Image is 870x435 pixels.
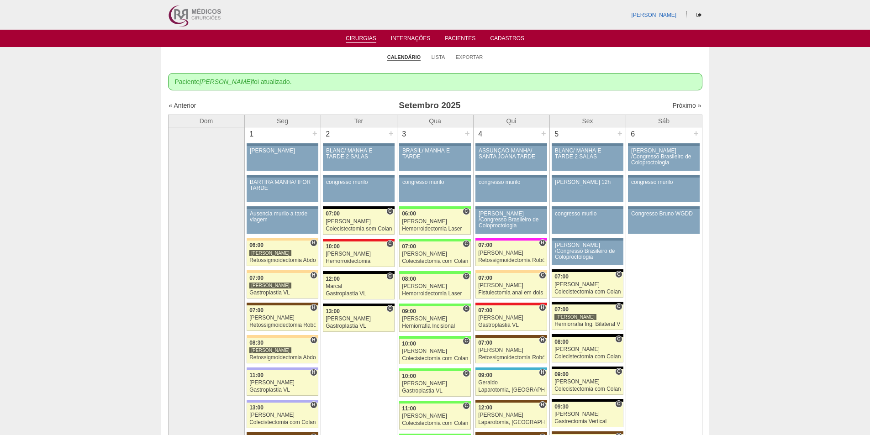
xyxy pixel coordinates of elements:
[326,251,392,257] div: [PERSON_NAME]
[552,272,623,298] a: C 07:00 [PERSON_NAME] Colecistectomia com Colangiografia VL
[554,411,621,417] div: [PERSON_NAME]
[475,303,547,305] div: Key: Assunção
[554,379,621,385] div: [PERSON_NAME]
[399,209,470,235] a: C 06:00 [PERSON_NAME] Hemorroidectomia Laser
[326,308,340,314] span: 13:00
[326,258,392,264] div: Hemorroidectomia
[249,404,264,411] span: 13:00
[478,412,544,418] div: [PERSON_NAME]
[552,431,623,434] div: Key: Santa Joana
[475,206,547,209] div: Key: Aviso
[399,143,470,146] div: Key: Aviso
[552,146,623,171] a: BLANC/ MANHÃ E TARDE 2 SALAS
[326,291,392,297] div: Gastroplastia VL
[554,273,569,280] span: 07:00
[539,369,546,376] span: Hospital
[539,401,546,409] span: Hospital
[475,400,547,403] div: Key: Santa Joana
[478,290,544,296] div: Fistulectomia anal em dois tempos
[554,386,621,392] div: Colecistectomia com Colangiografia VL
[631,148,696,166] div: [PERSON_NAME] /Congresso Brasileiro de Coloproctologia
[475,178,547,202] a: congresso murilo
[554,354,621,360] div: Colecistectomia com Colangiografia VL
[475,335,547,338] div: Key: Santa Joana
[692,127,700,139] div: +
[445,35,475,44] a: Pacientes
[326,276,340,282] span: 12:00
[200,78,252,85] em: [PERSON_NAME]
[475,370,547,396] a: H 09:00 Geraldo Laparotomia, [GEOGRAPHIC_DATA], Drenagem, Bridas VL
[475,175,547,178] div: Key: Aviso
[323,306,394,332] a: C 13:00 [PERSON_NAME] Gastroplastia VL
[397,127,411,141] div: 3
[628,178,699,202] a: congresso murilo
[326,219,392,225] div: [PERSON_NAME]
[539,239,546,246] span: Hospital
[247,241,318,266] a: H 06:00 [PERSON_NAME] Retossigmoidectomia Abdominal VL
[402,219,468,225] div: [PERSON_NAME]
[310,304,317,311] span: Hospital
[463,402,469,409] span: Consultório
[247,305,318,331] a: H 07:00 [PERSON_NAME] Retossigmoidectomia Robótica
[402,388,468,394] div: Gastroplastia VL
[245,127,259,141] div: 1
[479,179,544,185] div: congresso murilo
[475,241,547,266] a: H 07:00 [PERSON_NAME] Retossigmoidectomia Robótica
[402,316,468,322] div: [PERSON_NAME]
[249,307,264,314] span: 07:00
[672,102,701,109] a: Próximo »
[399,178,470,202] a: congresso murilo
[402,148,468,160] div: BRASIL/ MANHÃ E TARDE
[432,54,445,60] a: Lista
[168,115,244,127] th: Dom
[321,115,397,127] th: Ter
[386,305,393,312] span: Consultório
[478,315,544,321] div: [PERSON_NAME]
[247,403,318,428] a: H 13:00 [PERSON_NAME] Colecistectomia com Colangiografia VL
[475,238,547,241] div: Key: Pro Matre
[249,290,316,296] div: Gastroplastia VL
[323,239,394,241] div: Key: Assunção
[326,283,392,289] div: Marcal
[696,12,701,18] i: Sair
[323,146,394,171] a: BLANC/ MANHÃ E TARDE 2 SALAS
[479,211,544,229] div: [PERSON_NAME] /Congresso Brasileiro de Coloproctologia
[475,338,547,363] a: H 07:00 [PERSON_NAME] Retossigmoidectomia Robótica
[326,148,391,160] div: BLANC/ MANHÃ E TARDE 2 SALAS
[478,307,492,314] span: 07:00
[628,175,699,178] div: Key: Aviso
[475,143,547,146] div: Key: Aviso
[247,335,318,338] div: Key: Bartira
[247,175,318,178] div: Key: Aviso
[475,270,547,273] div: Key: Bartira
[555,242,620,261] div: [PERSON_NAME] /Congresso Brasileiro de Coloproctologia
[552,143,623,146] div: Key: Aviso
[628,209,699,234] a: Congresso Bruno WGDD
[310,336,317,344] span: Hospital
[387,127,395,139] div: +
[346,35,376,43] a: Cirurgias
[554,339,569,345] span: 08:00
[323,271,394,274] div: Key: Blanc
[326,243,340,250] span: 10:00
[250,179,315,191] div: BARTIRA MANHÃ/ IFOR TARDE
[552,238,623,241] div: Key: Aviso
[478,372,492,378] span: 09:00
[247,206,318,209] div: Key: Aviso
[555,211,620,217] div: congresso murilo
[463,240,469,247] span: Consultório
[247,367,318,370] div: Key: Christóvão da Gama
[631,211,696,217] div: Congresso Bruno WGDD
[247,338,318,363] a: H 08:30 [PERSON_NAME] Retossigmoidectomia Abdominal VL
[554,321,621,327] div: Herniorrafia Ing. Bilateral VL
[323,274,394,299] a: C 12:00 Marcal Gastroplastia VL
[402,308,416,314] span: 09:00
[615,271,622,278] span: Consultório
[474,127,488,141] div: 4
[391,35,431,44] a: Internações
[552,367,623,369] div: Key: Blanc
[326,210,340,217] span: 07:00
[549,115,626,127] th: Sex
[250,148,315,154] div: [PERSON_NAME]
[475,432,547,435] div: Key: Santa Joana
